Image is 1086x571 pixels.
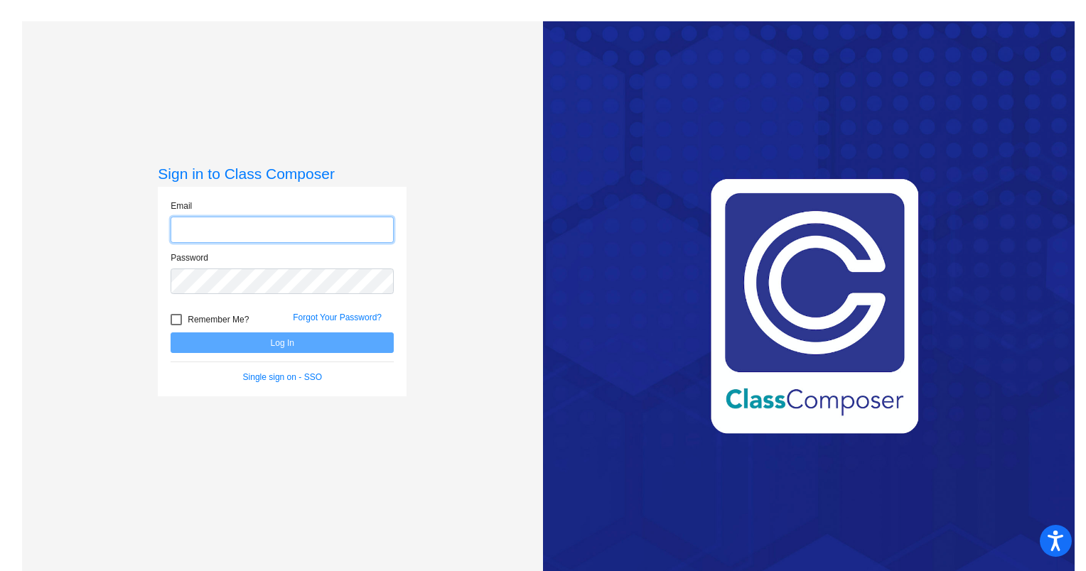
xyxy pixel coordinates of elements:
label: Email [171,200,192,212]
a: Single sign on - SSO [243,372,322,382]
label: Password [171,251,208,264]
a: Forgot Your Password? [293,312,382,322]
span: Remember Me? [188,311,249,328]
h3: Sign in to Class Composer [158,165,407,183]
button: Log In [171,332,394,353]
